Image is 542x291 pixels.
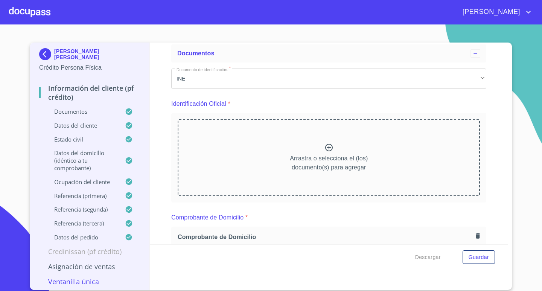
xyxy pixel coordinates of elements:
[39,108,125,115] p: Documentos
[39,262,140,271] p: Asignación de Ventas
[177,50,214,56] span: Documentos
[412,250,444,264] button: Descargar
[415,253,441,262] span: Descargar
[290,154,368,172] p: Arrastra o selecciona el (los) documento(s) para agregar
[39,206,125,213] p: Referencia (segunda)
[457,6,524,18] span: [PERSON_NAME]
[171,99,226,108] p: Identificación Oficial
[39,63,140,72] p: Crédito Persona Física
[171,69,486,89] div: INE
[39,277,140,286] p: Ventanilla única
[39,192,125,200] p: Referencia (primera)
[39,233,125,241] p: Datos del pedido
[39,136,125,143] p: Estado Civil
[457,6,533,18] button: account of current user
[463,250,495,264] button: Guardar
[39,219,125,227] p: Referencia (tercera)
[39,178,125,186] p: Ocupación del Cliente
[54,48,140,60] p: [PERSON_NAME] [PERSON_NAME]
[171,213,244,222] p: Comprobante de Domicilio
[469,253,489,262] span: Guardar
[39,149,125,172] p: Datos del domicilio (idéntico a tu comprobante)
[171,44,486,62] div: Documentos
[178,233,473,241] span: Comprobante de Domicilio
[39,48,54,60] img: Docupass spot blue
[39,247,140,256] p: Credinissan (PF crédito)
[39,84,140,102] p: Información del cliente (PF crédito)
[39,122,125,129] p: Datos del cliente
[39,48,140,63] div: [PERSON_NAME] [PERSON_NAME]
